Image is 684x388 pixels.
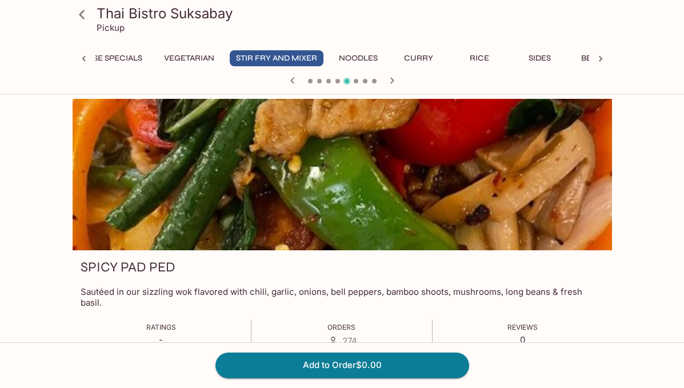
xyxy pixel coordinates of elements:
p: - [146,334,176,345]
button: Rice [454,50,505,66]
button: Noodles [333,50,384,66]
p: 0 [507,334,538,345]
h3: Thai Bistro Suksabay [97,5,607,22]
span: Ratings [146,323,176,331]
p: Sautéed in our sizzling wok flavored with chili, garlic, onions, bell peppers, bamboo shoots, mus... [81,286,604,308]
button: Stir Fry and Mixer [230,50,323,66]
button: Sides [514,50,566,66]
p: Pickup [97,22,125,33]
div: SPICY PAD PED [73,99,612,250]
button: Add to Order$0.00 [215,353,469,378]
button: Curry [393,50,445,66]
span: Reviews [507,323,538,331]
span: 274 [342,335,357,346]
span: Orders [327,323,355,331]
button: Beverages [575,50,635,66]
button: Vegetarian [158,50,221,66]
h3: SPICY PAD PED [81,258,175,276]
